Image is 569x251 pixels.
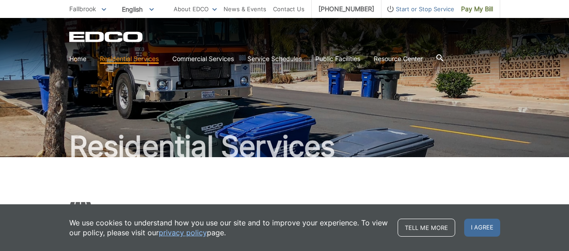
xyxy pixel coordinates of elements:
[461,4,493,14] span: Pay My Bill
[69,5,96,13] span: Fallbrook
[69,31,144,42] a: EDCD logo. Return to the homepage.
[100,54,159,64] a: Residential Services
[69,218,389,238] p: We use cookies to understand how you use our site and to improve your experience. To view our pol...
[374,54,423,64] a: Resource Center
[115,2,161,17] span: English
[159,228,207,238] a: privacy policy
[464,219,500,237] span: I agree
[172,54,234,64] a: Commercial Services
[398,219,455,237] a: Tell me more
[273,4,305,14] a: Contact Us
[69,132,500,161] h2: Residential Services
[224,4,266,14] a: News & Events
[247,54,302,64] a: Service Schedules
[69,54,86,64] a: Home
[174,4,217,14] a: About EDCO
[315,54,360,64] a: Public Facilities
